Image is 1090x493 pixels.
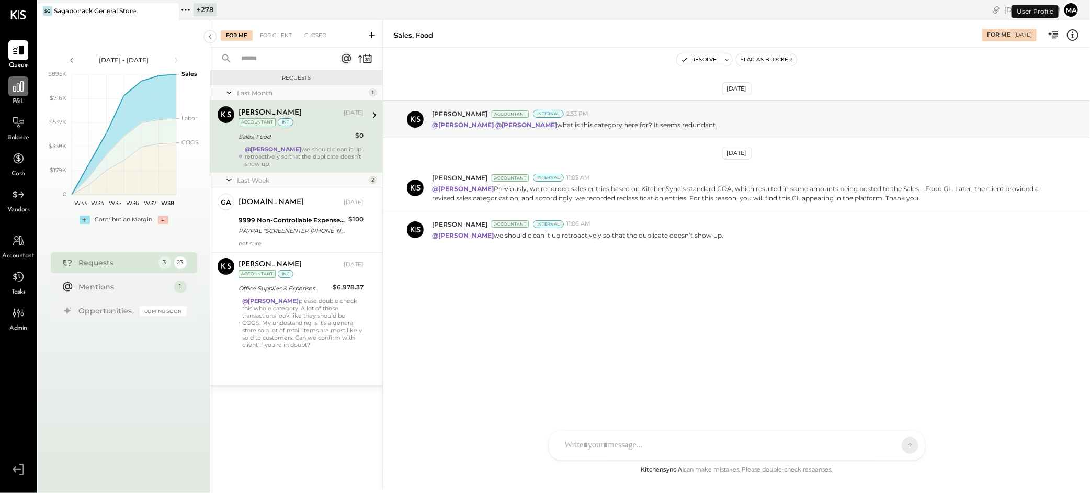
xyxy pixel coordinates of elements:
[245,145,301,153] strong: @[PERSON_NAME]
[221,197,231,207] div: ga
[161,199,174,207] text: W38
[432,109,487,118] span: [PERSON_NAME]
[1004,5,1060,15] div: [DATE]
[432,184,1049,202] p: Previously, we recorded sales entries based on KitchenSync’s standard COA, which resulted in some...
[533,220,564,228] div: Internal
[278,118,293,126] div: int
[48,70,66,77] text: $895K
[432,231,494,239] strong: @[PERSON_NAME]
[369,88,377,97] div: 1
[492,220,529,228] div: Accountant
[13,97,25,107] span: P&L
[158,256,171,269] div: 3
[7,206,30,215] span: Vendors
[74,199,86,207] text: W33
[492,174,529,182] div: Accountant
[50,94,66,102] text: $716K
[1,185,36,215] a: Vendors
[239,215,345,226] div: 9999 Non-Controllable Expenses:Other Income and Expenses:To Be Classified P&L
[144,199,156,207] text: W37
[722,82,752,95] div: [DATE]
[1014,31,1032,39] div: [DATE]
[432,185,494,193] strong: @[PERSON_NAME]
[987,31,1010,39] div: For Me
[566,110,588,118] span: 2:53 PM
[54,6,136,15] div: Sagaponack General Store
[344,198,364,207] div: [DATE]
[239,108,302,118] div: [PERSON_NAME]
[239,226,345,236] div: PAYPAL *SCREENENTER [PHONE_NUMBER] [GEOGRAPHIC_DATA]
[333,282,364,293] div: $6,978.37
[432,121,494,129] strong: @[PERSON_NAME]
[722,147,752,160] div: [DATE]
[237,176,366,185] div: Last Week
[566,220,591,228] span: 11:06 AM
[181,115,197,122] text: Labor
[239,118,276,126] div: Accountant
[533,110,564,118] div: Internal
[49,142,66,150] text: $358K
[95,216,153,224] div: Contribution Margin
[566,174,590,182] span: 11:03 AM
[348,214,364,225] div: $100
[245,145,364,167] div: we should clean it up retroactively so that the duplicate doesn’t show up.
[1,76,36,107] a: P&L
[63,191,66,198] text: 0
[344,261,364,269] div: [DATE]
[1063,2,1080,18] button: Ma
[432,173,487,182] span: [PERSON_NAME]
[174,281,187,293] div: 1
[12,170,25,179] span: Cash
[221,30,253,41] div: For Me
[91,199,105,207] text: W34
[495,121,557,129] strong: @[PERSON_NAME]
[239,240,364,247] div: not sure
[299,30,332,41] div: Closed
[278,270,293,278] div: int
[215,74,378,82] div: Requests
[242,297,299,305] strong: @[PERSON_NAME]
[43,6,52,16] div: SG
[344,109,364,117] div: [DATE]
[194,3,217,16] div: + 278
[1,113,36,143] a: Balance
[255,30,297,41] div: For Client
[79,257,153,268] div: Requests
[50,166,66,174] text: $179K
[1,40,36,71] a: Queue
[80,216,90,224] div: +
[239,270,276,278] div: Accountant
[432,120,717,129] p: what is this category here for? It seems redundant.
[1,231,36,261] a: Accountant
[432,231,723,240] p: we should clean it up retroactively so that the duplicate doesn’t show up.
[174,256,187,269] div: 23
[355,130,364,141] div: $0
[239,283,330,294] div: Office Supplies & Expenses
[140,306,187,316] div: Coming Soon
[239,260,302,270] div: [PERSON_NAME]
[1,149,36,179] a: Cash
[239,131,352,142] div: Sales, Food
[1,303,36,333] a: Admin
[736,53,797,66] button: Flag as Blocker
[3,252,35,261] span: Accountant
[79,282,169,292] div: Mentions
[109,199,121,207] text: W35
[237,88,366,97] div: Last Month
[126,199,139,207] text: W36
[492,110,529,118] div: Accountant
[677,53,721,66] button: Resolve
[369,176,377,184] div: 2
[394,30,433,40] div: Sales, Food
[9,61,28,71] span: Queue
[242,297,364,349] div: please double check this whole category. A lot of these transactions look like they should be COG...
[181,139,199,146] text: COGS
[991,4,1002,15] div: copy link
[533,174,564,182] div: Internal
[79,306,134,316] div: Opportunities
[12,288,26,297] span: Tasks
[239,197,304,208] div: [DOMAIN_NAME]
[158,216,168,224] div: -
[80,55,168,64] div: [DATE] - [DATE]
[49,118,66,126] text: $537K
